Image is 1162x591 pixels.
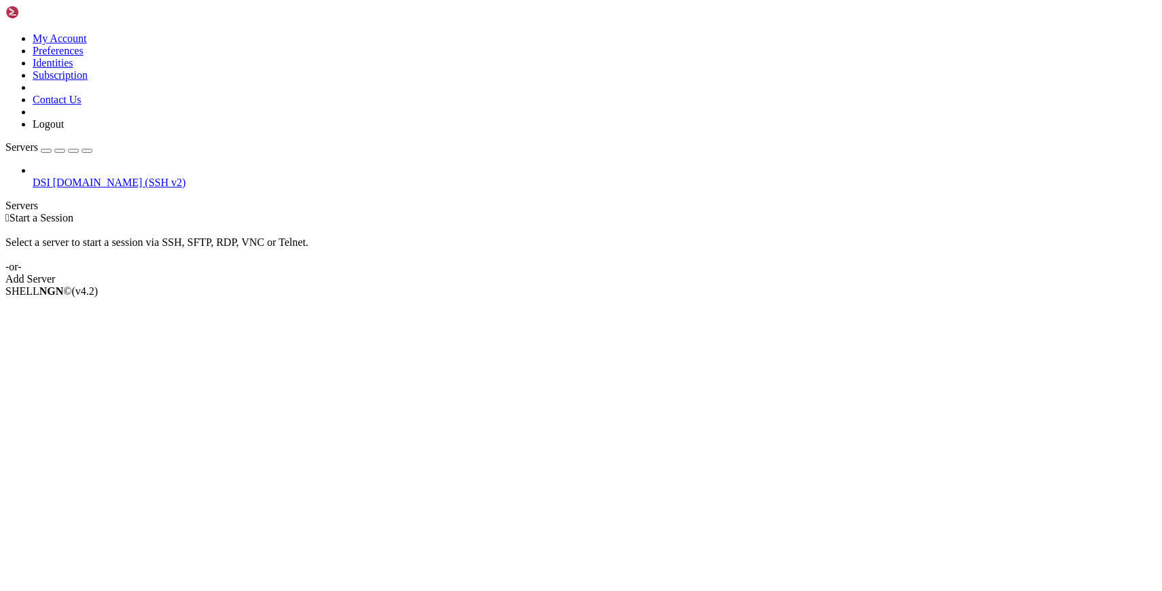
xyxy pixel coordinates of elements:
span:  [5,212,10,223]
span: SHELL © [5,285,98,297]
div: Add Server [5,273,1157,285]
a: Preferences [33,45,84,56]
div: Select a server to start a session via SSH, SFTP, RDP, VNC or Telnet. -or- [5,224,1157,273]
span: 4.2.0 [72,285,99,297]
span: DSI [33,177,50,188]
a: DSI [DOMAIN_NAME] (SSH v2) [33,177,1157,189]
a: Contact Us [33,94,82,105]
a: Identities [33,57,73,69]
a: Servers [5,141,92,153]
span: Servers [5,141,38,153]
b: NGN [39,285,64,297]
a: Logout [33,118,64,130]
img: Shellngn [5,5,84,19]
div: Servers [5,200,1157,212]
a: My Account [33,33,87,44]
a: Subscription [33,69,88,81]
span: [DOMAIN_NAME] (SSH v2) [53,177,186,188]
span: Start a Session [10,212,73,223]
li: DSI [DOMAIN_NAME] (SSH v2) [33,164,1157,189]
